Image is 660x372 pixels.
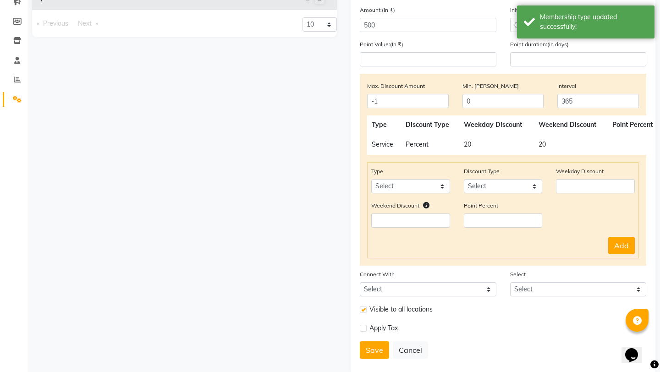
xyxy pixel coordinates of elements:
span: Next [78,19,92,27]
label: Min. [PERSON_NAME] [462,82,519,90]
label: Point duration:(in days) [510,40,569,49]
td: Service [367,134,401,155]
td: Percent [401,134,459,155]
span: Previous [43,19,68,27]
label: Select [510,270,526,279]
span: Visible to all locations [369,305,433,314]
td: 20 [459,134,533,155]
button: Save [360,341,389,359]
label: Initial Points: [510,6,543,14]
label: Interval [557,82,576,90]
button: Cancel [393,341,428,359]
label: Point Value:(In ₹) [360,40,403,49]
label: Discount Type [464,167,500,175]
label: Weekday Discount [556,167,604,175]
th: Weekday Discount [459,115,533,134]
label: Amount:(In ₹) [360,6,395,14]
th: Weekend Discount [534,115,608,134]
button: Add [608,237,635,254]
label: Connect With [360,270,395,279]
th: Discount Type [401,115,459,134]
td: 20 [534,134,608,155]
th: Type [367,115,401,134]
label: Max. Discount Amount [367,82,425,90]
label: Point Percent [464,202,498,210]
iframe: chat widget [621,335,651,363]
div: Membership type updated successfully! [540,12,648,32]
label: Type [371,167,383,175]
span: Apply Tax [369,323,398,333]
nav: Pagination [32,17,178,30]
label: Weekend Discount [371,202,419,210]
